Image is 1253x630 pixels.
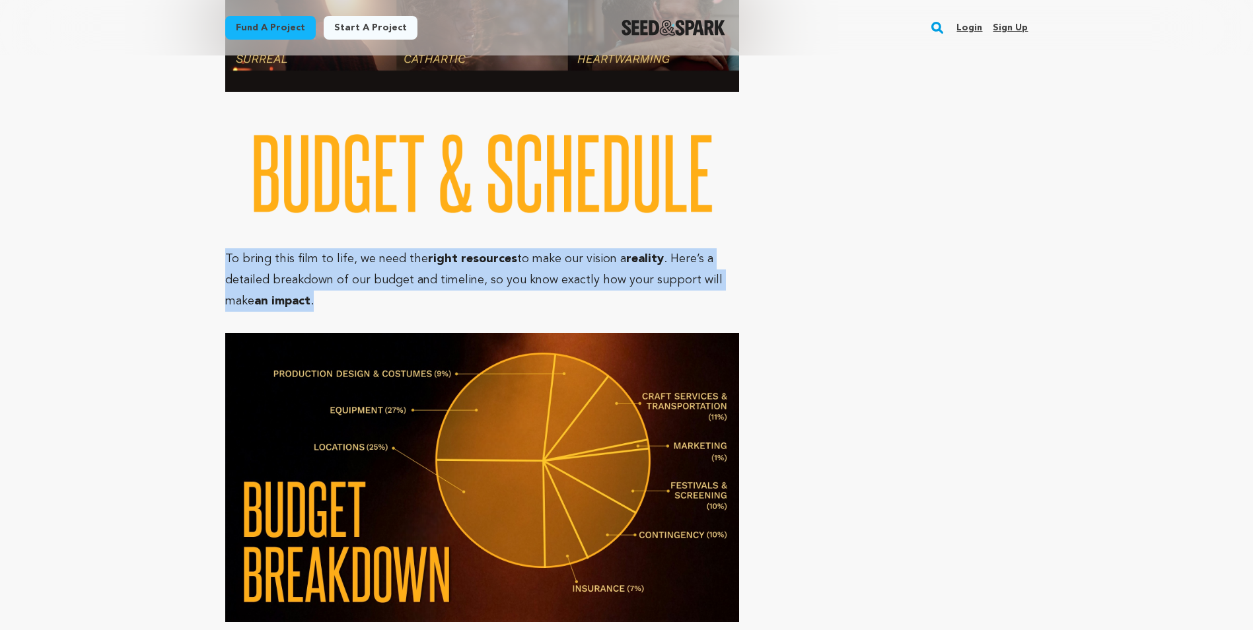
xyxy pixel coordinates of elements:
img: 1743898707-SeedSpark%20budget%20breakdown.jpeg [225,333,740,622]
img: 1744452281-budget%20schedule%20clear.png [225,134,740,228]
strong: right resources [428,253,517,265]
a: Seed&Spark Homepage [622,20,725,36]
a: Login [956,17,982,38]
a: Start a project [324,16,417,40]
img: Seed&Spark Logo Dark Mode [622,20,725,36]
a: Sign up [993,17,1028,38]
strong: reality [626,253,664,265]
strong: an impact [254,295,310,307]
p: To bring this film to life, we need the to make our vision a . Here’s a detailed breakdown of our... [225,248,740,312]
a: Fund a project [225,16,316,40]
